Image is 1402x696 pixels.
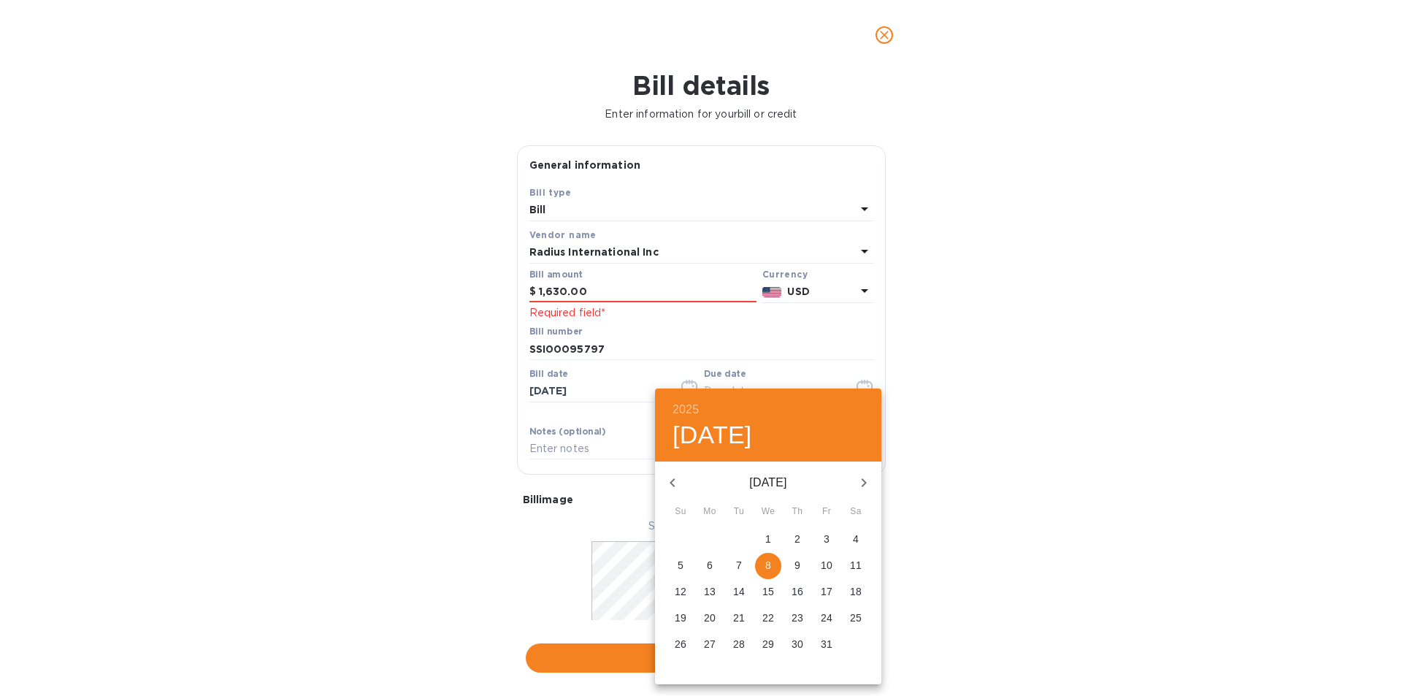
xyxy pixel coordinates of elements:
[726,505,752,519] span: Tu
[792,611,803,625] p: 23
[667,632,694,658] button: 26
[678,558,683,573] p: 5
[673,399,699,420] button: 2025
[697,579,723,605] button: 13
[755,553,781,579] button: 8
[667,505,694,519] span: Su
[792,584,803,599] p: 16
[736,558,742,573] p: 7
[821,637,832,651] p: 31
[853,532,859,546] p: 4
[813,579,840,605] button: 17
[675,584,686,599] p: 12
[726,632,752,658] button: 28
[784,579,811,605] button: 16
[821,611,832,625] p: 24
[813,527,840,553] button: 3
[675,637,686,651] p: 26
[755,632,781,658] button: 29
[843,505,869,519] span: Sa
[765,558,771,573] p: 8
[762,637,774,651] p: 29
[697,505,723,519] span: Mo
[704,637,716,651] p: 27
[850,611,862,625] p: 25
[821,584,832,599] p: 17
[765,532,771,546] p: 1
[794,532,800,546] p: 2
[726,605,752,632] button: 21
[762,584,774,599] p: 15
[762,611,774,625] p: 22
[726,553,752,579] button: 7
[697,605,723,632] button: 20
[824,532,830,546] p: 3
[707,558,713,573] p: 6
[813,553,840,579] button: 10
[667,579,694,605] button: 12
[792,637,803,651] p: 30
[733,584,745,599] p: 14
[843,579,869,605] button: 18
[733,637,745,651] p: 28
[784,553,811,579] button: 9
[850,584,862,599] p: 18
[755,527,781,553] button: 1
[675,611,686,625] p: 19
[726,579,752,605] button: 14
[784,527,811,553] button: 2
[794,558,800,573] p: 9
[667,605,694,632] button: 19
[813,632,840,658] button: 31
[755,579,781,605] button: 15
[697,632,723,658] button: 27
[813,505,840,519] span: Fr
[697,553,723,579] button: 6
[784,632,811,658] button: 30
[784,605,811,632] button: 23
[784,505,811,519] span: Th
[704,584,716,599] p: 13
[843,527,869,553] button: 4
[673,420,752,451] button: [DATE]
[843,605,869,632] button: 25
[850,558,862,573] p: 11
[843,553,869,579] button: 11
[667,553,694,579] button: 5
[733,611,745,625] p: 21
[704,611,716,625] p: 20
[755,605,781,632] button: 22
[690,474,846,492] p: [DATE]
[755,505,781,519] span: We
[821,558,832,573] p: 10
[813,605,840,632] button: 24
